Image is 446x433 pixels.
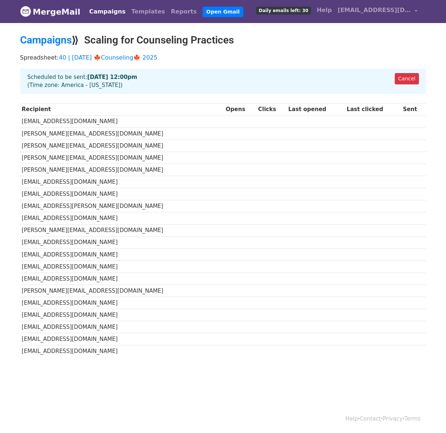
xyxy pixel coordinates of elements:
a: Terms [404,415,420,422]
td: [EMAIL_ADDRESS][DOMAIN_NAME] [20,236,224,248]
th: Clicks [256,103,287,115]
a: Contact [360,415,381,422]
th: Last clicked [345,103,401,115]
td: [EMAIL_ADDRESS][DOMAIN_NAME] [20,261,224,273]
img: MergeMail logo [20,6,31,17]
a: Open Gmail [203,7,243,17]
td: [EMAIL_ADDRESS][DOMAIN_NAME] [20,188,224,200]
a: [EMAIL_ADDRESS][DOMAIN_NAME] [335,3,420,20]
td: [EMAIL_ADDRESS][DOMAIN_NAME] [20,273,224,285]
th: Opens [224,103,256,115]
th: Last opened [286,103,345,115]
td: [PERSON_NAME][EMAIL_ADDRESS][DOMAIN_NAME] [20,164,224,176]
td: [PERSON_NAME][EMAIL_ADDRESS][DOMAIN_NAME] [20,224,224,236]
td: [EMAIL_ADDRESS][DOMAIN_NAME] [20,248,224,261]
td: [PERSON_NAME][EMAIL_ADDRESS][DOMAIN_NAME] [20,128,224,140]
a: Cancel [395,73,419,84]
td: [EMAIL_ADDRESS][DOMAIN_NAME] [20,115,224,128]
td: [EMAIL_ADDRESS][DOMAIN_NAME] [20,333,224,345]
h2: ⟫ Scaling for Counseling Practices [20,34,426,46]
a: Privacy [383,415,402,422]
a: Daily emails left: 30 [253,3,314,18]
a: Campaigns [20,34,72,46]
a: MergeMail [20,4,80,19]
a: 40 | [DATE] 🍁Counseling🍁 2025 [59,54,158,61]
span: Daily emails left: 30 [256,7,311,15]
a: Help [314,3,335,18]
a: Templates [128,4,168,19]
td: [EMAIL_ADDRESS][DOMAIN_NAME] [20,309,224,321]
td: [PERSON_NAME][EMAIL_ADDRESS][DOMAIN_NAME] [20,285,224,297]
th: Recipient [20,103,224,115]
td: [EMAIL_ADDRESS][DOMAIN_NAME] [20,297,224,309]
strong: [DATE] 12:00pm [87,74,137,80]
a: Help [345,415,358,422]
th: Sent [401,103,426,115]
p: Spreadsheet: [20,54,426,61]
a: Campaigns [86,4,128,19]
td: [EMAIL_ADDRESS][DOMAIN_NAME] [20,345,224,357]
span: [EMAIL_ADDRESS][DOMAIN_NAME] [338,6,411,15]
td: [PERSON_NAME][EMAIL_ADDRESS][DOMAIN_NAME] [20,140,224,152]
td: [PERSON_NAME][EMAIL_ADDRESS][DOMAIN_NAME] [20,152,224,164]
td: [EMAIL_ADDRESS][DOMAIN_NAME] [20,321,224,333]
a: Reports [168,4,200,19]
td: [EMAIL_ADDRESS][DOMAIN_NAME] [20,212,224,224]
td: [EMAIL_ADDRESS][DOMAIN_NAME] [20,176,224,188]
td: [EMAIL_ADDRESS][PERSON_NAME][DOMAIN_NAME] [20,200,224,212]
div: Scheduled to be sent: (Time zone: America - [US_STATE]) [20,69,426,94]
